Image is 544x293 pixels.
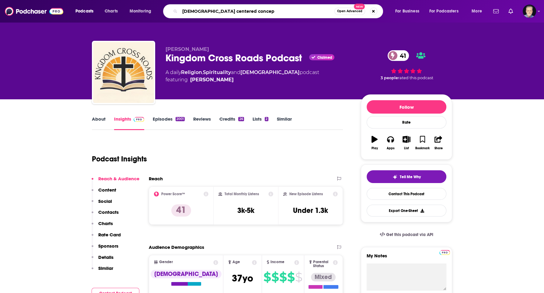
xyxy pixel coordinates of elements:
div: 26 [238,117,244,121]
span: $ [263,272,271,282]
a: Spirituality [203,69,231,75]
span: featuring [166,76,319,83]
img: User Profile [523,5,536,18]
h2: Power Score™ [161,192,185,196]
span: More [472,7,482,16]
h2: Total Monthly Listens [225,192,259,196]
button: Open AdvancedNew [334,8,365,15]
span: [PERSON_NAME] [166,46,209,52]
a: [DEMOGRAPHIC_DATA] [240,69,300,75]
span: and [231,69,240,75]
button: Share [431,132,446,154]
button: Play [367,132,382,154]
span: Charts [105,7,118,16]
div: 41 3 peoplerated this podcast [361,46,452,84]
a: About [92,116,106,130]
button: Export One-Sheet [367,205,446,217]
p: Content [98,187,116,193]
p: Details [98,254,113,260]
a: Episodes2001 [153,116,185,130]
a: Charts [101,6,121,16]
p: Charts [98,221,113,226]
button: Contacts [92,209,119,221]
span: $ [287,272,295,282]
div: A daily podcast [166,69,319,83]
button: open menu [391,6,427,16]
button: Apps [382,132,398,154]
a: Contact This Podcast [367,188,446,200]
div: 2001 [176,117,185,121]
a: Reviews [193,116,211,130]
button: Rate Card [92,232,121,243]
h2: Audience Demographics [149,244,204,250]
span: rated this podcast [398,76,433,80]
h3: Under 1.3k [293,206,328,215]
img: Podchaser Pro [439,250,450,255]
span: Age [232,260,240,264]
input: Search podcasts, credits, & more... [180,6,334,16]
span: Tell Me Why [400,175,421,179]
button: Similar [92,265,113,277]
h3: 3k-5k [237,206,254,215]
button: Follow [367,100,446,114]
button: Sponsors [92,243,118,254]
a: Robert Thibodeau [190,76,234,83]
h2: Reach [149,176,163,182]
span: $ [295,272,302,282]
p: 41 [171,204,191,217]
span: Podcasts [75,7,93,16]
button: Details [92,254,113,266]
span: Get this podcast via API [386,232,433,237]
button: open menu [125,6,159,16]
label: My Notes [367,253,446,263]
div: 2 [265,117,268,121]
h1: Podcast Insights [92,154,147,164]
div: List [404,146,409,150]
div: Apps [387,146,395,150]
span: 37 yo [232,272,253,284]
p: Sponsors [98,243,118,249]
a: Lists2 [253,116,268,130]
img: Podchaser - Follow, Share and Rate Podcasts [5,5,63,17]
img: Podchaser Pro [134,117,144,122]
a: Similar [277,116,292,130]
button: Bookmark [414,132,430,154]
button: List [399,132,414,154]
span: New [354,4,365,9]
button: tell me why sparkleTell Me Why [367,170,446,183]
span: For Podcasters [429,7,459,16]
span: Logged in as JonesLiterary [523,5,536,18]
div: Mixed [311,273,336,281]
button: Show profile menu [523,5,536,18]
p: Similar [98,265,113,271]
button: open menu [467,6,490,16]
img: tell me why sparkle [392,175,397,179]
a: Credits26 [219,116,244,130]
button: open menu [425,6,467,16]
div: Bookmark [415,146,430,150]
button: open menu [71,6,101,16]
a: InsightsPodchaser Pro [114,116,144,130]
p: Reach & Audience [98,176,139,182]
span: $ [279,272,287,282]
p: Contacts [98,209,119,215]
span: Open Advanced [337,10,362,13]
span: Monitoring [130,7,151,16]
span: Gender [159,260,173,264]
div: Search podcasts, credits, & more... [169,4,389,18]
a: Show notifications dropdown [506,6,515,16]
span: Parental Status [313,260,332,268]
span: , [202,69,203,75]
a: 41 [388,50,409,61]
h2: New Episode Listens [289,192,323,196]
span: 3 people [381,76,398,80]
div: Share [434,146,442,150]
img: Kingdom Cross Roads Podcast [93,42,154,103]
button: Charts [92,221,113,232]
div: Rate [367,116,446,129]
span: For Business [395,7,419,16]
div: Play [371,146,378,150]
button: Content [92,187,116,198]
span: 41 [394,50,409,61]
